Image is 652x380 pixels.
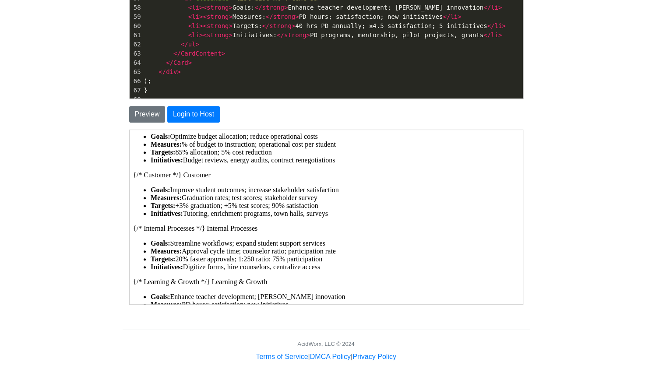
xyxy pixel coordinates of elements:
[256,352,396,362] div: | |
[284,4,288,11] span: >
[188,13,192,20] span: <
[21,171,390,179] li: PD hours; satisfaction; new initiatives
[181,50,222,57] span: CardContent
[502,22,505,29] span: >
[21,125,46,133] strong: Targets:
[277,32,284,39] span: </
[196,41,199,48] span: >
[207,32,229,39] span: strong
[222,50,225,57] span: >
[188,59,192,66] span: >
[21,133,390,141] li: Digitize forms, hire counselors, centralize access
[229,4,232,11] span: >
[21,117,52,125] strong: Measures:
[207,13,229,20] span: strong
[21,64,390,72] li: Graduation rates; test scores; stakeholder survey
[229,13,232,20] span: >
[21,125,390,133] li: 20% faster approvals; 1:250 ratio; 75% participation
[21,72,46,79] strong: Targets:
[130,67,142,77] div: 65
[199,13,207,20] span: ><
[266,13,273,20] span: </
[21,26,390,34] li: Budget reviews, energy audits, contract renegotiations
[21,109,40,117] strong: Goals:
[269,22,292,29] span: strong
[144,13,462,20] span: Measures: PD hours; satisfaction; new initiatives
[310,353,351,360] a: DMCA Policy
[295,13,299,20] span: >
[21,109,390,117] li: Streamline workflows; expand student support services
[458,13,461,20] span: >
[188,22,192,29] span: <
[192,4,199,11] span: li
[284,32,307,39] span: strong
[130,12,142,21] div: 59
[144,4,502,11] span: Goals: Enhance teacher development; [PERSON_NAME] innovation
[21,3,40,10] strong: Goals:
[306,32,310,39] span: >
[144,77,152,84] span: );
[21,133,53,141] strong: Initiatives:
[256,353,308,360] a: Terms of Service
[199,32,207,39] span: ><
[177,68,180,75] span: >
[229,22,232,29] span: >
[21,3,390,11] li: Optimize budget allocation; reduce operational costs
[77,95,128,102] cardtitle: Internal Processes
[192,13,199,20] span: li
[21,72,390,80] li: +3% graduation; +5% test scores; 90% satisfaction
[491,32,498,39] span: li
[21,163,390,171] li: Enhance teacher development; [PERSON_NAME] innovation
[229,32,232,39] span: >
[167,106,220,123] button: Login to Host
[21,11,390,18] li: % of budget to instruction; operational cost per student
[130,58,142,67] div: 64
[192,22,199,29] span: li
[207,22,229,29] span: strong
[53,41,81,49] cardtitle: Customer
[21,80,390,88] li: Tutoring, enrichment programs, town halls, surveys
[487,22,494,29] span: </
[498,32,502,39] span: >
[483,32,491,39] span: </
[297,340,354,348] div: AcidWorx, LLC © 2024
[262,22,269,29] span: </
[273,13,296,20] span: strong
[173,50,181,57] span: </
[21,56,40,63] strong: Goals:
[21,171,52,178] strong: Measures:
[21,56,390,64] li: Improve student outcomes; increase stakeholder satisfaction
[130,40,142,49] div: 62
[144,32,502,39] span: Initiatives: PD programs, mentorship, pilot projects, grants
[130,95,142,104] div: 68
[21,18,46,26] strong: Targets:
[483,4,491,11] span: </
[352,353,396,360] a: Privacy Policy
[192,32,199,39] span: li
[188,41,196,48] span: ul
[254,4,262,11] span: </
[199,4,207,11] span: ><
[21,163,40,170] strong: Goals:
[166,68,177,75] span: div
[494,22,502,29] span: li
[188,32,192,39] span: <
[166,59,173,66] span: </
[199,22,207,29] span: ><
[130,3,142,12] div: 58
[207,4,229,11] span: strong
[82,148,137,155] cardtitle: Learning & Growth
[130,86,142,95] div: 67
[292,22,295,29] span: >
[173,59,188,66] span: Card
[130,77,142,86] div: 66
[21,11,52,18] strong: Measures:
[21,26,53,34] strong: Initiatives:
[188,4,192,11] span: <
[144,22,506,29] span: Targets: 40 hrs PD annually; ≥4.5 satisfaction; 5 initiatives
[144,87,148,94] span: }
[21,117,390,125] li: Approval cycle time; counselor ratio; participation rate
[21,80,53,87] strong: Initiatives:
[498,4,502,11] span: >
[159,68,166,75] span: </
